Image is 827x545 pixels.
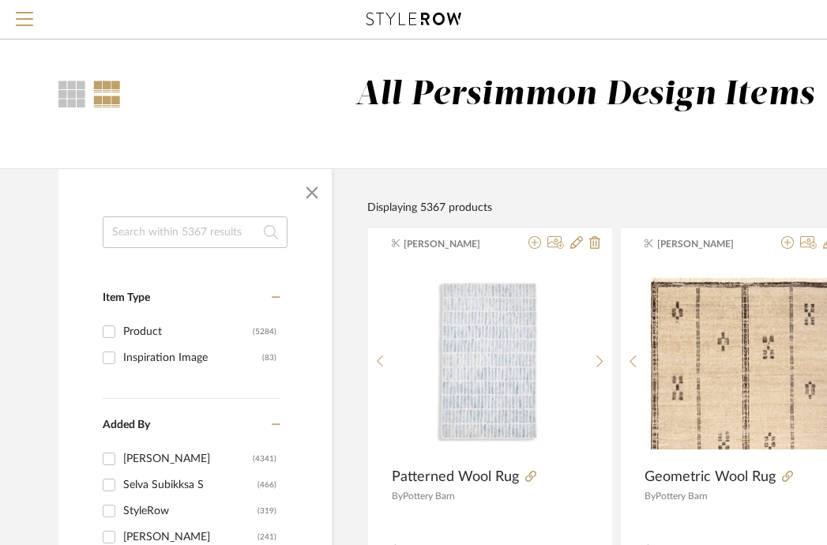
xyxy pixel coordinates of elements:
[123,319,253,344] div: Product
[392,491,403,501] span: By
[123,498,257,524] div: StyleRow
[404,237,503,251] span: [PERSON_NAME]
[253,319,276,344] div: (5284)
[645,491,656,501] span: By
[103,419,150,430] span: Added By
[123,472,257,498] div: Selva Subikksa S
[657,237,757,251] span: [PERSON_NAME]
[403,491,455,501] span: Pottery Barn
[103,292,150,303] span: Item Type
[645,468,776,486] span: Geometric Wool Rug
[392,272,588,449] img: Patterned Wool Rug
[123,345,262,370] div: Inspiration Image
[262,345,276,370] div: (83)
[123,446,253,472] div: [PERSON_NAME]
[355,75,814,115] div: All Persimmon Design Items
[392,468,519,486] span: Patterned Wool Rug
[296,177,328,209] button: Close
[103,216,288,248] input: Search within 5367 results
[367,199,492,216] div: Displaying 5367 products
[253,446,276,472] div: (4341)
[257,472,276,498] div: (466)
[257,498,276,524] div: (319)
[656,491,708,501] span: Pottery Barn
